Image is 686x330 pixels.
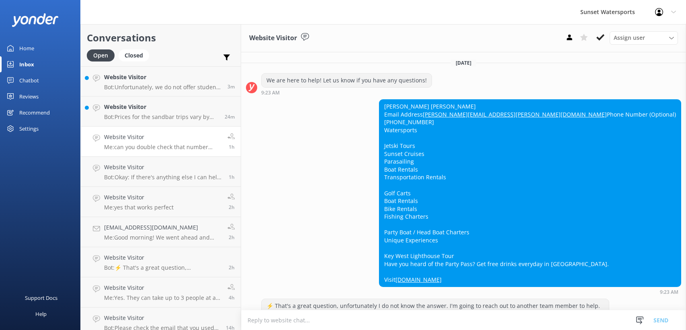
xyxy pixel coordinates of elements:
a: Website VisitorMe:can you double check that number please1h [81,127,241,157]
span: 08:47am 18-Aug-2025 (UTC -05:00) America/Cancun [229,264,235,271]
div: Assign User [610,31,678,44]
div: Settings [19,121,39,137]
span: 11:11am 18-Aug-2025 (UTC -05:00) America/Cancun [225,113,235,120]
div: Home [19,40,34,56]
span: 09:25am 18-Aug-2025 (UTC -05:00) America/Cancun [229,234,235,241]
a: Website VisitorBot:Okay: If there's anything else I can help with, let me know!1h [81,157,241,187]
h4: Website Visitor [104,283,221,292]
div: We are here to help! Let us know if you have any questions! [262,74,432,87]
div: ⚡ That's a great question, unfortunately I do not know the answer. I'm going to reach out to anot... [262,299,609,320]
h4: [EMAIL_ADDRESS][DOMAIN_NAME] [104,223,221,232]
div: Support Docs [25,290,57,306]
h3: Website Visitor [249,33,297,43]
div: Closed [119,49,149,61]
h4: Website Visitor [104,73,221,82]
span: 09:59am 18-Aug-2025 (UTC -05:00) America/Cancun [229,174,235,180]
p: Me: Yes. They can take up to 3 people at a time on each flight! We have some great packages and d... [104,294,221,301]
a: Closed [119,51,153,59]
p: Me: can you double check that number please [104,143,221,151]
span: 07:30am 18-Aug-2025 (UTC -05:00) America/Cancun [229,294,235,301]
p: Bot: Unfortunately, we do not offer student or senior discounts. However, we take pride in offeri... [104,84,221,91]
div: Open [87,49,115,61]
p: Me: yes that works perfect [104,204,174,211]
strong: 9:23 AM [660,290,678,295]
a: [DOMAIN_NAME] [395,276,442,283]
div: [PERSON_NAME] [PERSON_NAME] Email Address Phone Number (Optional) [PHONE_NUMBER] Watersports Jets... [379,100,681,287]
a: [EMAIL_ADDRESS][DOMAIN_NAME]Me:Good morning! We went ahead and fixed that email you should be rec... [81,217,241,247]
a: Open [87,51,119,59]
div: 08:23am 25-Jun-2025 (UTC -05:00) America/Cancun [379,289,681,295]
a: Website VisitorBot:Unfortunately, we do not offer student or senior discounts. However, we take p... [81,66,241,96]
div: Inbox [19,56,34,72]
span: 11:32am 18-Aug-2025 (UTC -05:00) America/Cancun [227,83,235,90]
span: 10:06am 18-Aug-2025 (UTC -05:00) America/Cancun [229,143,235,150]
p: Me: Good morning! We went ahead and fixed that email you should be receiving a new confirmation e... [104,234,221,241]
p: Bot: ⚡ That's a great question, unfortunately I do not know the answer. I'm going to reach out to... [104,264,223,271]
span: [DATE] [451,59,476,66]
span: 09:26am 18-Aug-2025 (UTC -05:00) America/Cancun [229,204,235,211]
h4: Website Visitor [104,133,221,141]
h4: Website Visitor [104,253,223,262]
a: Website VisitorBot:⚡ That's a great question, unfortunately I do not know the answer. I'm going t... [81,247,241,277]
a: Website VisitorBot:Prices for the sandbar trips vary by date and availability. For the most up-to... [81,96,241,127]
img: yonder-white-logo.png [12,13,58,27]
strong: 9:23 AM [261,90,280,95]
div: Recommend [19,105,50,121]
p: Bot: Prices for the sandbar trips vary by date and availability. For the most up-to-date pricing,... [104,113,219,121]
div: Reviews [19,88,39,105]
span: Assign user [614,33,645,42]
a: [PERSON_NAME][EMAIL_ADDRESS][PERSON_NAME][DOMAIN_NAME] [423,111,607,118]
h4: Website Visitor [104,102,219,111]
a: Website VisitorMe:Yes. They can take up to 3 people at a time on each flight! We have some great ... [81,277,241,307]
a: Website VisitorMe:yes that works perfect2h [81,187,241,217]
div: Chatbot [19,72,39,88]
h4: Website Visitor [104,193,174,202]
h4: Website Visitor [104,163,223,172]
h4: Website Visitor [104,314,220,322]
h2: Conversations [87,30,235,45]
div: 08:23am 25-Jun-2025 (UTC -05:00) America/Cancun [261,90,432,95]
p: Bot: Okay: If there's anything else I can help with, let me know! [104,174,223,181]
div: Help [35,306,47,322]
